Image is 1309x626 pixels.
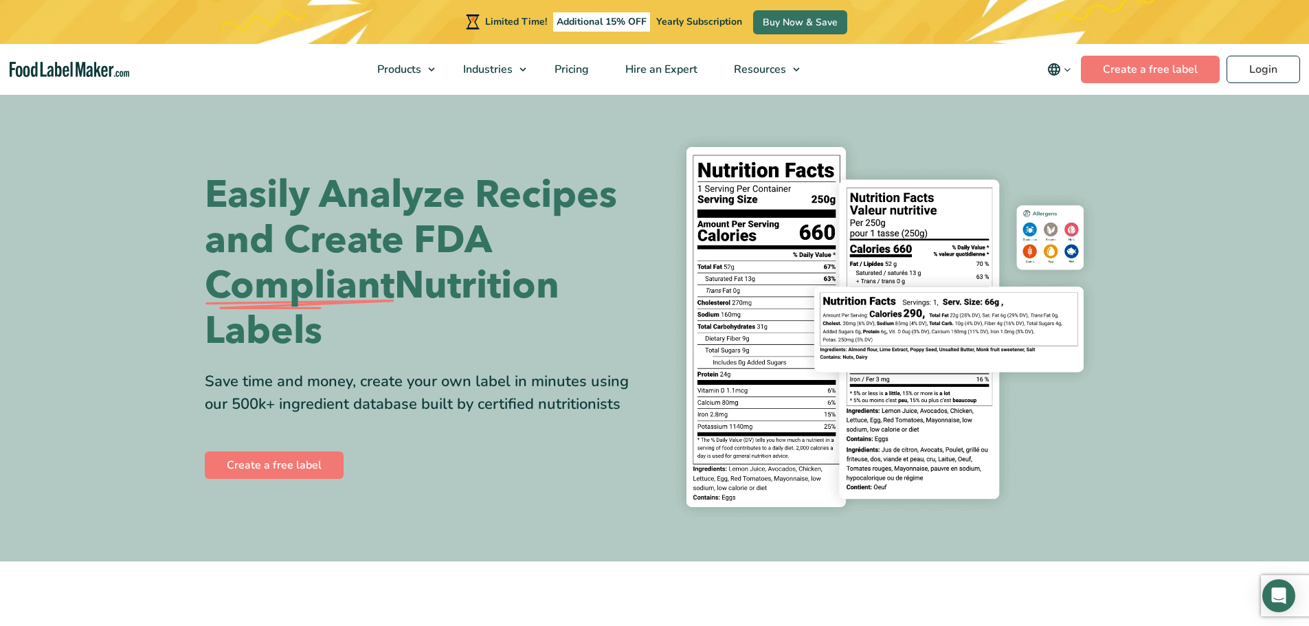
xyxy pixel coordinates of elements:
[716,44,807,95] a: Resources
[205,451,344,479] a: Create a free label
[1262,579,1295,612] div: Open Intercom Messenger
[485,15,547,28] span: Limited Time!
[656,15,742,28] span: Yearly Subscription
[621,62,699,77] span: Hire an Expert
[753,10,847,34] a: Buy Now & Save
[1081,56,1220,83] a: Create a free label
[373,62,423,77] span: Products
[205,263,394,309] span: Compliant
[550,62,590,77] span: Pricing
[537,44,604,95] a: Pricing
[205,172,645,354] h1: Easily Analyze Recipes and Create FDA Nutrition Labels
[459,62,514,77] span: Industries
[553,12,650,32] span: Additional 15% OFF
[359,44,442,95] a: Products
[607,44,713,95] a: Hire an Expert
[445,44,533,95] a: Industries
[1227,56,1300,83] a: Login
[730,62,787,77] span: Resources
[205,370,645,416] div: Save time and money, create your own label in minutes using our 500k+ ingredient database built b...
